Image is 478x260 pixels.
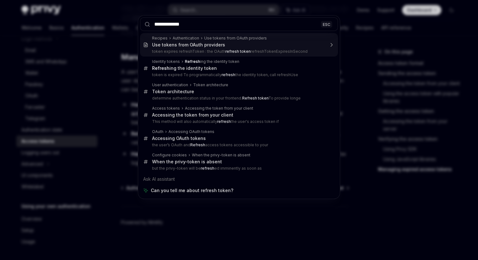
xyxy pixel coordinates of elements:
[321,21,332,27] div: ESC
[185,59,239,64] div: ing the identity token
[152,129,163,134] div: OAuth
[173,36,199,41] div: Authentication
[151,187,233,194] span: Can you tell me about refresh token?
[152,136,206,141] div: Accessing OAuth tokens
[152,112,233,118] div: Accessing the token from your client
[152,96,325,101] p: determine authentication status in your frontend. To provide longe
[152,106,180,111] div: Access tokens
[185,59,200,64] b: Refresh
[152,72,325,77] p: token is expired To programmatically the identity token, call refreshUse
[152,82,188,88] div: User authentication
[222,72,235,77] b: refresh
[169,129,214,134] div: Accessing OAuth tokens
[152,65,169,71] b: Refresh
[185,106,253,111] div: Accessing the token from your client
[152,153,187,158] div: Configure cookies
[204,36,267,41] div: Use tokens from OAuth providers
[152,49,325,54] p: token expires refreshToken : the OAuth refreshTokenExpiresInSecond
[140,173,338,185] div: Ask AI assistant
[192,153,250,158] div: When the privy-token is absent
[217,119,231,124] b: refresh
[201,166,214,171] b: refresh
[190,142,205,147] b: Refresh
[152,119,325,124] p: This method will also automatically the user's access token if
[225,49,251,54] b: refresh token
[152,89,194,94] div: Token architecture
[152,142,325,148] p: the user’s OAuth and access tokens accessible to your
[152,65,217,71] div: ing the identity token
[152,159,222,165] div: When the privy-token is absent
[152,166,325,171] p: but the privy-token will be ed imminently as soon as
[242,96,268,100] b: Refresh token
[152,59,180,64] div: Identity tokens
[152,42,225,48] div: Use tokens from OAuth providers
[152,36,168,41] div: Recipes
[193,82,228,88] div: Token architecture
